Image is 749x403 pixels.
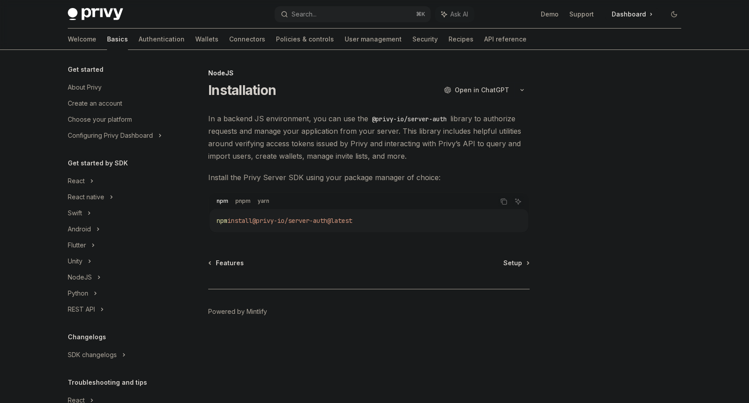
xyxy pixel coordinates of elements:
span: In a backend JS environment, you can use the library to authorize requests and manage your applic... [208,112,530,162]
a: Security [412,29,438,50]
span: Open in ChatGPT [455,86,509,95]
h1: Installation [208,82,276,98]
a: Authentication [139,29,185,50]
button: Toggle dark mode [667,7,681,21]
span: Ask AI [450,10,468,19]
a: Wallets [195,29,218,50]
button: Ask AI [512,196,524,207]
img: dark logo [68,8,123,21]
a: Connectors [229,29,265,50]
code: @privy-io/server-auth [368,114,450,124]
div: React native [68,192,104,202]
h5: Changelogs [68,332,106,342]
a: Dashboard [605,7,660,21]
a: Recipes [449,29,473,50]
a: Support [569,10,594,19]
a: Demo [541,10,559,19]
a: Create an account [61,95,175,111]
h5: Troubleshooting and tips [68,377,147,388]
div: Python [68,288,88,299]
button: Ask AI [435,6,474,22]
div: Flutter [68,240,86,251]
div: Swift [68,208,82,218]
a: Setup [503,259,529,267]
div: yarn [255,196,272,206]
button: Search...⌘K [275,6,431,22]
span: Dashboard [612,10,646,19]
div: SDK changelogs [68,350,117,360]
a: About Privy [61,79,175,95]
span: npm [217,217,227,225]
a: Policies & controls [276,29,334,50]
div: pnpm [233,196,253,206]
div: npm [214,196,231,206]
span: Features [216,259,244,267]
a: Features [209,259,244,267]
a: Welcome [68,29,96,50]
div: Android [68,224,91,234]
span: Setup [503,259,522,267]
a: Basics [107,29,128,50]
h5: Get started by SDK [68,158,128,169]
a: Choose your platform [61,111,175,127]
div: Create an account [68,98,122,109]
a: User management [345,29,402,50]
span: Install the Privy Server SDK using your package manager of choice: [208,171,530,184]
div: Configuring Privy Dashboard [68,130,153,141]
button: Copy the contents from the code block [498,196,510,207]
a: API reference [484,29,527,50]
span: @privy-io/server-auth@latest [252,217,352,225]
div: Unity [68,256,82,267]
h5: Get started [68,64,103,75]
span: ⌘ K [416,11,425,18]
div: NodeJS [68,272,92,283]
div: React [68,176,85,186]
div: Choose your platform [68,114,132,125]
a: Powered by Mintlify [208,307,267,316]
div: NodeJS [208,69,530,78]
button: Open in ChatGPT [438,82,514,98]
span: install [227,217,252,225]
div: REST API [68,304,95,315]
div: Search... [292,9,317,20]
div: About Privy [68,82,102,93]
